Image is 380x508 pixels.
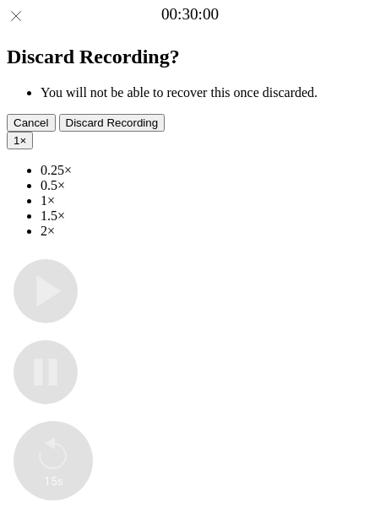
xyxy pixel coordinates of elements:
[7,46,373,68] h2: Discard Recording?
[7,114,56,132] button: Cancel
[161,5,219,24] a: 00:30:00
[41,208,373,224] li: 1.5×
[7,132,33,149] button: 1×
[41,193,373,208] li: 1×
[41,163,373,178] li: 0.25×
[41,85,373,100] li: You will not be able to recover this once discarded.
[59,114,166,132] button: Discard Recording
[14,134,19,147] span: 1
[41,224,373,239] li: 2×
[41,178,373,193] li: 0.5×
